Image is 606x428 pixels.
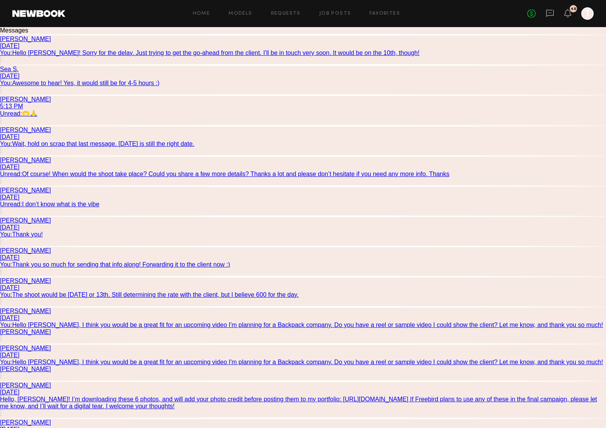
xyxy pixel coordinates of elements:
a: Favorites [369,11,400,16]
a: Job Posts [319,11,351,16]
a: T [581,7,594,20]
a: Requests [271,11,301,16]
a: Home [193,11,210,16]
a: Models [228,11,252,16]
div: 48 [570,7,576,11]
